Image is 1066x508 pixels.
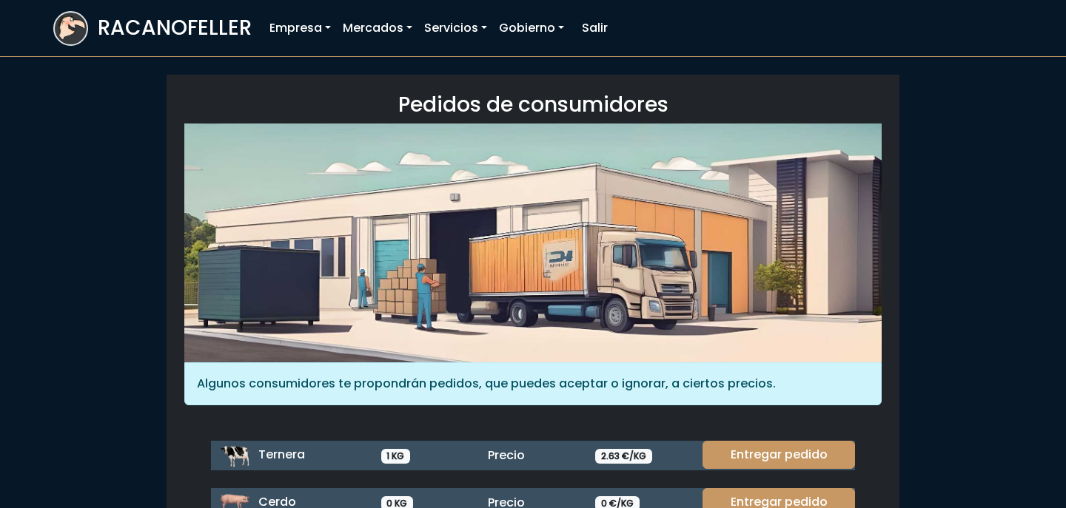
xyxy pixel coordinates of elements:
[184,362,882,405] div: Algunos consumidores te propondrán pedidos, que puedes aceptar o ignorar, a ciertos precios.
[493,13,570,43] a: Gobierno
[258,446,305,463] span: Ternera
[264,13,337,43] a: Empresa
[53,7,252,50] a: RACANOFELLER
[98,16,252,41] h3: RACANOFELLER
[337,13,418,43] a: Mercados
[418,13,493,43] a: Servicios
[184,92,882,118] h3: Pedidos de consumidores
[479,447,586,464] div: Precio
[55,13,87,41] img: logoracarojo.png
[220,441,249,470] img: ternera.png
[381,449,411,464] span: 1 KG
[703,441,855,469] a: Entregar pedido
[595,449,652,464] span: 2.63 €/KG
[576,13,614,43] a: Salir
[184,123,882,362] img: orders.jpg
